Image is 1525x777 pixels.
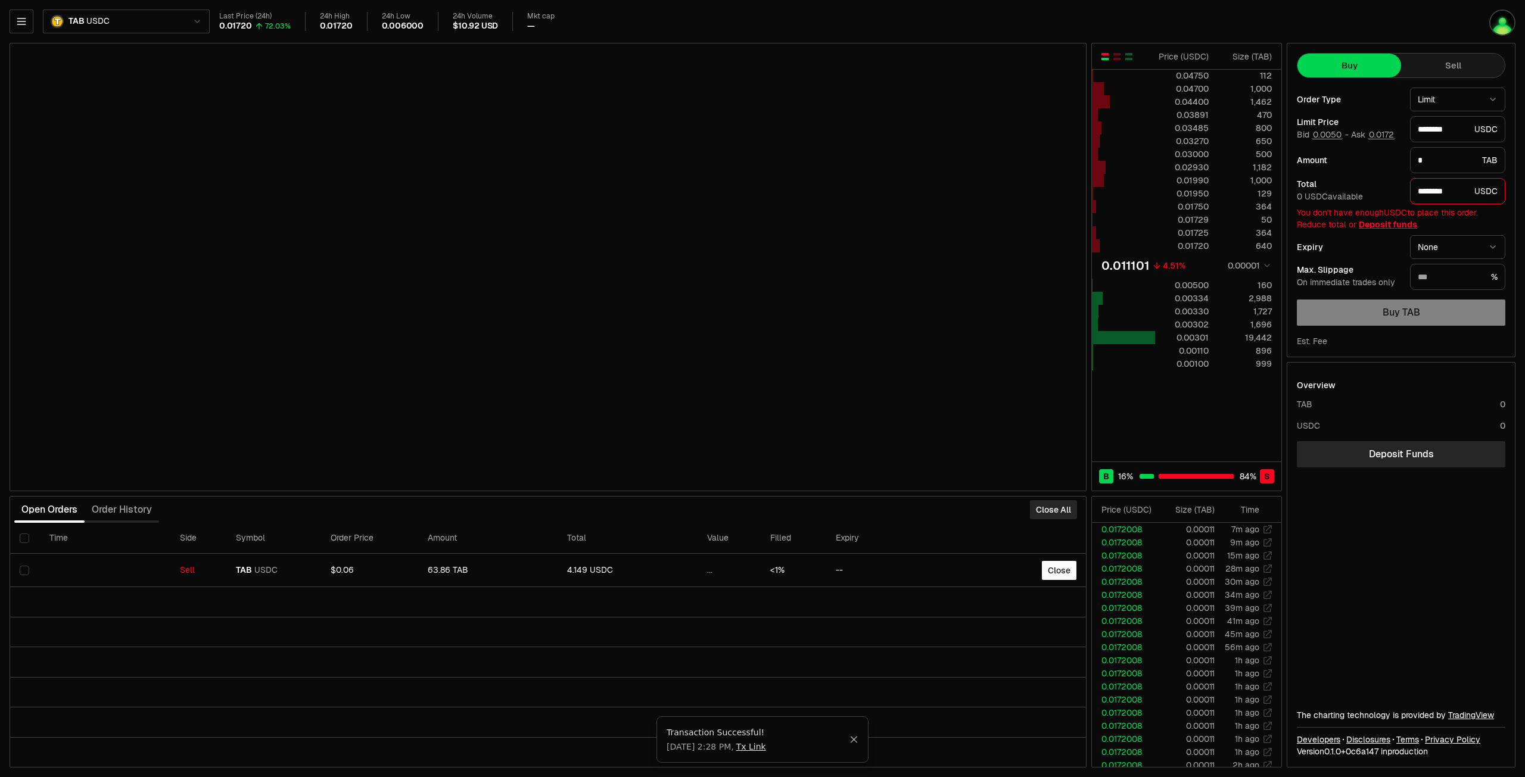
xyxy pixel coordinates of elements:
td: 0.0172008 [1092,693,1160,706]
button: 0.0050 [1312,130,1343,139]
div: 129 [1219,188,1272,199]
div: ... [707,565,751,576]
td: 0.00011 [1160,641,1215,654]
a: Deposit Funds [1297,441,1505,467]
div: 364 [1219,227,1272,239]
button: Select row [20,566,29,575]
td: 0.00011 [1160,706,1215,719]
div: 0.03891 [1156,109,1209,121]
span: TAB [69,16,84,27]
th: Filled [761,523,826,554]
img: llama treasu TAB [1490,11,1514,35]
th: Side [170,523,226,554]
div: 19,442 [1219,332,1272,344]
div: 4.149 USDC [567,565,688,576]
div: 0.01750 [1156,201,1209,213]
div: 0.00330 [1156,305,1209,317]
div: Overview [1297,379,1336,391]
th: Symbol [226,523,321,554]
a: TradingView [1448,710,1494,720]
th: Amount [418,523,558,554]
button: 0.00001 [1224,258,1272,273]
td: 0.0172008 [1092,588,1160,601]
div: 1,727 [1219,305,1272,317]
div: 63.86 TAB [428,565,549,576]
td: 0.00011 [1160,588,1215,601]
span: S [1264,470,1270,482]
div: Est. Fee [1297,335,1327,347]
div: USDC [1410,116,1505,142]
time: 1h ago [1235,681,1259,692]
span: 0c6a147ce076fad793407a29af78efb4487d8be7 [1346,746,1378,757]
div: Price ( USDC ) [1156,51,1209,63]
div: 112 [1219,70,1272,82]
div: 0.02930 [1156,161,1209,173]
div: 800 [1219,122,1272,134]
time: 15m ago [1227,550,1259,561]
span: 84 % [1240,470,1256,482]
td: 0.0172008 [1092,745,1160,759]
div: 1,696 [1219,319,1272,330]
td: 0.0172008 [1092,601,1160,614]
div: Price ( USDC ) [1101,504,1159,516]
time: 1h ago [1235,734,1259,744]
div: 0.04750 [1156,70,1209,82]
div: 0.00302 [1156,319,1209,330]
div: 0.03000 [1156,148,1209,160]
div: Limit Price [1297,118,1400,126]
div: 0.00500 [1156,279,1209,291]
span: Ask [1351,130,1395,141]
div: The charting technology is provided by [1297,709,1505,721]
th: Value [698,523,761,554]
td: 0.0172008 [1092,732,1160,745]
time: 28m ago [1225,563,1259,574]
div: 0.00110 [1156,345,1209,357]
span: USDC [86,16,109,27]
div: 640 [1219,240,1272,252]
div: 650 [1219,135,1272,147]
time: 1h ago [1235,747,1259,757]
a: Developers [1297,734,1340,745]
button: Select all [20,533,29,543]
div: 1,462 [1219,96,1272,108]
a: Deposit funds [1359,219,1417,230]
time: 7m ago [1231,524,1259,535]
div: % [1410,264,1505,290]
div: Expiry [1297,243,1400,251]
div: 2,988 [1219,292,1272,304]
div: Size ( TAB ) [1219,51,1272,63]
button: Limit [1410,88,1505,111]
div: 896 [1219,345,1272,357]
th: Expiry [826,523,952,554]
time: 45m ago [1225,629,1259,639]
div: 1,000 [1219,83,1272,95]
button: Open Orders [14,498,85,522]
div: You don't have enough USDC to place this order. Reduce total or . [1297,207,1505,230]
div: <1% [770,565,816,576]
div: 0.00100 [1156,358,1209,370]
time: 1h ago [1235,655,1259,666]
div: 1,182 [1219,161,1272,173]
div: 4.51% [1163,260,1185,272]
button: Close All [1030,500,1077,519]
div: Time [1225,504,1259,516]
div: Sell [180,565,217,576]
td: 0.00011 [1160,536,1215,549]
button: Close [849,735,858,744]
div: USDC [1297,420,1320,432]
div: TAB [1410,147,1505,173]
td: 0.0172008 [1092,641,1160,654]
div: USDC [1410,178,1505,204]
td: 0.00011 [1160,719,1215,732]
div: 0.01950 [1156,188,1209,199]
div: 0.01990 [1156,174,1209,186]
td: 0.0172008 [1092,719,1160,732]
div: — [527,21,535,32]
th: Order Price [321,523,418,554]
div: Version 0.1.0 + in production [1297,745,1505,757]
td: 0.00011 [1160,693,1215,706]
div: 0.04700 [1156,83,1209,95]
button: Show Buy Orders Only [1124,52,1134,61]
div: Order Type [1297,95,1400,104]
td: 0.0172008 [1092,654,1160,667]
